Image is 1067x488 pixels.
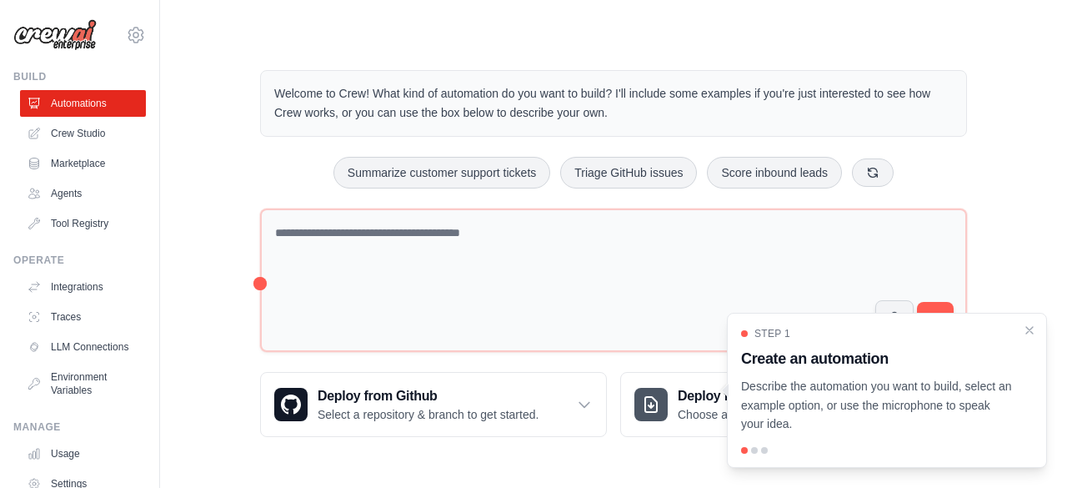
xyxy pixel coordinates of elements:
div: Manage [13,420,146,434]
div: Operate [13,254,146,267]
p: Choose a zip file to upload. [678,406,819,423]
button: Close walkthrough [1023,324,1036,337]
a: Crew Studio [20,120,146,147]
iframe: Chat Widget [984,408,1067,488]
img: Logo [13,19,97,51]
a: LLM Connections [20,334,146,360]
h3: Deploy from Github [318,386,539,406]
a: Usage [20,440,146,467]
button: Score inbound leads [707,157,842,189]
div: Build [13,70,146,83]
a: Tool Registry [20,210,146,237]
p: Select a repository & branch to get started. [318,406,539,423]
p: Welcome to Crew! What kind of automation do you want to build? I'll include some examples if you'... [274,84,953,123]
p: Describe the automation you want to build, select an example option, or use the microphone to spe... [741,377,1013,434]
a: Agents [20,180,146,207]
a: Integrations [20,274,146,300]
a: Automations [20,90,146,117]
a: Traces [20,304,146,330]
button: Triage GitHub issues [560,157,697,189]
h3: Create an automation [741,347,1013,370]
span: Step 1 [754,327,790,340]
h3: Deploy from zip file [678,386,819,406]
a: Environment Variables [20,364,146,404]
a: Marketplace [20,150,146,177]
button: Summarize customer support tickets [333,157,550,189]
